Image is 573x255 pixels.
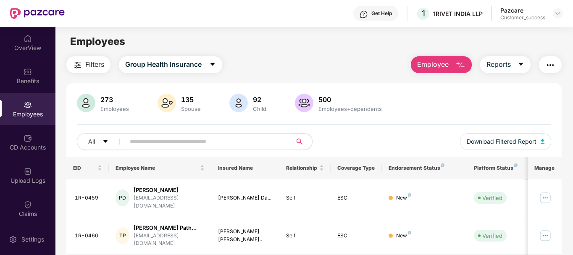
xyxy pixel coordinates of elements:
div: 135 [179,95,202,104]
img: svg+xml;base64,PHN2ZyBpZD0iSGVscC0zMngzMiIgeG1sbnM9Imh0dHA6Ly93d3cudzMub3JnLzIwMDAvc3ZnIiB3aWR0aD... [360,10,368,18]
span: caret-down [209,61,216,68]
th: Coverage Type [331,157,382,179]
div: [PERSON_NAME] [134,186,205,194]
span: Reports [486,59,511,70]
img: svg+xml;base64,PHN2ZyB4bWxucz0iaHR0cDovL3d3dy53My5vcmcvMjAwMC9zdmciIHhtbG5zOnhsaW5rPSJodHRwOi8vd3... [295,94,313,112]
img: svg+xml;base64,PHN2ZyBpZD0iRHJvcGRvd24tMzJ4MzIiIHhtbG5zPSJodHRwOi8vd3d3LnczLm9yZy8yMDAwL3N2ZyIgd2... [555,10,561,17]
div: Self [286,194,324,202]
button: Reportscaret-down [480,56,531,73]
div: Employees+dependents [317,105,384,112]
div: New [396,194,411,202]
span: Relationship [286,165,318,171]
img: svg+xml;base64,PHN2ZyBpZD0iU2V0dGluZy0yMHgyMCIgeG1sbnM9Imh0dHA6Ly93d3cudzMub3JnLzIwMDAvc3ZnIiB3aW... [9,235,17,244]
div: Child [251,105,268,112]
img: svg+xml;base64,PHN2ZyBpZD0iQ2xhaW0iIHhtbG5zPSJodHRwOi8vd3d3LnczLm9yZy8yMDAwL3N2ZyIgd2lkdGg9IjIwIi... [24,200,32,209]
div: Self [286,232,324,240]
button: Download Filtered Report [460,133,552,150]
span: Filters [85,59,104,70]
img: svg+xml;base64,PHN2ZyB4bWxucz0iaHR0cDovL3d3dy53My5vcmcvMjAwMC9zdmciIHdpZHRoPSI4IiBoZWlnaHQ9IjgiIH... [408,231,411,234]
button: Filters [66,56,110,73]
div: [PERSON_NAME] [PERSON_NAME].. [218,228,273,244]
div: 1R-0460 [75,232,103,240]
span: Download Filtered Report [467,137,536,146]
div: 273 [99,95,131,104]
div: [EMAIL_ADDRESS][DOMAIN_NAME] [134,194,205,210]
div: [EMAIL_ADDRESS][DOMAIN_NAME] [134,232,205,248]
span: Employee [417,59,449,70]
div: Customer_success [500,14,545,21]
img: svg+xml;base64,PHN2ZyBpZD0iSG9tZSIgeG1sbnM9Imh0dHA6Ly93d3cudzMub3JnLzIwMDAvc3ZnIiB3aWR0aD0iMjAiIG... [24,34,32,43]
img: svg+xml;base64,PHN2ZyBpZD0iQ0RfQWNjb3VudHMiIGRhdGEtbmFtZT0iQ0QgQWNjb3VudHMiIHhtbG5zPSJodHRwOi8vd3... [24,134,32,142]
img: svg+xml;base64,PHN2ZyB4bWxucz0iaHR0cDovL3d3dy53My5vcmcvMjAwMC9zdmciIHdpZHRoPSIyNCIgaGVpZ2h0PSIyNC... [73,60,83,70]
span: Employee Name [116,165,198,171]
img: svg+xml;base64,PHN2ZyB4bWxucz0iaHR0cDovL3d3dy53My5vcmcvMjAwMC9zdmciIHdpZHRoPSIyNCIgaGVpZ2h0PSIyNC... [545,60,555,70]
img: svg+xml;base64,PHN2ZyBpZD0iRW1wbG95ZWVzIiB4bWxucz0iaHR0cDovL3d3dy53My5vcmcvMjAwMC9zdmciIHdpZHRoPS... [24,101,32,109]
div: 92 [251,95,268,104]
div: [PERSON_NAME] Da... [218,194,273,202]
div: Verified [482,194,502,202]
div: Settings [19,235,47,244]
span: All [88,137,95,146]
button: Group Health Insurancecaret-down [119,56,222,73]
div: Endorsement Status [389,165,460,171]
th: Relationship [279,157,331,179]
button: Employee [411,56,472,73]
div: TP [116,227,129,244]
div: Employees [99,105,131,112]
div: [PERSON_NAME] Path... [134,224,205,232]
div: 500 [317,95,384,104]
img: New Pazcare Logo [10,8,65,19]
img: svg+xml;base64,PHN2ZyB4bWxucz0iaHR0cDovL3d3dy53My5vcmcvMjAwMC9zdmciIHhtbG5zOnhsaW5rPSJodHRwOi8vd3... [455,60,465,70]
img: svg+xml;base64,PHN2ZyBpZD0iQmVuZWZpdHMiIHhtbG5zPSJodHRwOi8vd3d3LnczLm9yZy8yMDAwL3N2ZyIgd2lkdGg9Ij... [24,68,32,76]
img: svg+xml;base64,PHN2ZyB4bWxucz0iaHR0cDovL3d3dy53My5vcmcvMjAwMC9zdmciIHhtbG5zOnhsaW5rPSJodHRwOi8vd3... [77,94,95,112]
img: svg+xml;base64,PHN2ZyB4bWxucz0iaHR0cDovL3d3dy53My5vcmcvMjAwMC9zdmciIHhtbG5zOnhsaW5rPSJodHRwOi8vd3... [158,94,176,112]
span: caret-down [518,61,524,68]
img: svg+xml;base64,PHN2ZyB4bWxucz0iaHR0cDovL3d3dy53My5vcmcvMjAwMC9zdmciIHdpZHRoPSI4IiBoZWlnaHQ9IjgiIH... [514,163,518,167]
div: Pazcare [500,6,545,14]
img: svg+xml;base64,PHN2ZyB4bWxucz0iaHR0cDovL3d3dy53My5vcmcvMjAwMC9zdmciIHdpZHRoPSI4IiBoZWlnaHQ9IjgiIH... [441,163,444,167]
button: search [292,133,313,150]
span: 1 [422,8,425,18]
div: New [396,232,411,240]
div: 1RIVET INDIA LLP [433,10,483,18]
th: EID [66,157,109,179]
img: svg+xml;base64,PHN2ZyB4bWxucz0iaHR0cDovL3d3dy53My5vcmcvMjAwMC9zdmciIHhtbG5zOnhsaW5rPSJodHRwOi8vd3... [229,94,248,112]
img: manageButton [539,191,552,205]
span: Employees [70,35,125,47]
div: Spouse [179,105,202,112]
th: Employee Name [109,157,211,179]
div: Platform Status [474,165,520,171]
div: ESC [337,194,375,202]
th: Manage [528,157,562,179]
img: manageButton [539,229,552,242]
div: Verified [482,231,502,240]
span: EID [73,165,96,171]
span: Group Health Insurance [125,59,202,70]
span: search [292,138,308,145]
img: svg+xml;base64,PHN2ZyB4bWxucz0iaHR0cDovL3d3dy53My5vcmcvMjAwMC9zdmciIHhtbG5zOnhsaW5rPSJodHRwOi8vd3... [541,139,545,144]
button: Allcaret-down [77,133,128,150]
img: svg+xml;base64,PHN2ZyB4bWxucz0iaHR0cDovL3d3dy53My5vcmcvMjAwMC9zdmciIHdpZHRoPSI4IiBoZWlnaHQ9IjgiIH... [408,193,411,197]
div: PD [116,189,129,206]
span: caret-down [103,139,108,145]
img: svg+xml;base64,PHN2ZyBpZD0iVXBsb2FkX0xvZ3MiIGRhdGEtbmFtZT0iVXBsb2FkIExvZ3MiIHhtbG5zPSJodHRwOi8vd3... [24,167,32,176]
div: ESC [337,232,375,240]
th: Insured Name [211,157,280,179]
div: 1R-0459 [75,194,103,202]
div: Get Help [371,10,392,17]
